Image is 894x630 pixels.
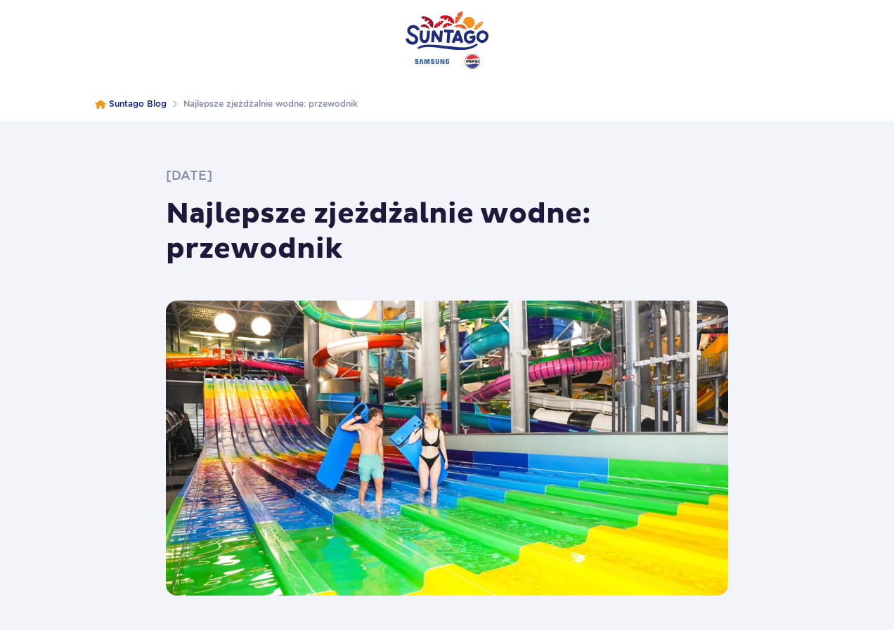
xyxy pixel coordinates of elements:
[166,301,728,596] img: DSC00139_small
[183,98,358,109] span: Najlepsze zjeżdżalnie wodne: przewodnik
[166,197,728,267] h1: Najlepsze zjeżdżalnie wodne: przewodnik
[109,98,167,109] span: Suntago Blog
[109,98,167,110] a: Suntago Blog
[183,98,358,110] a: Najlepsze zjeżdżalnie wodne: przewodnik
[166,168,212,183] time: [DATE]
